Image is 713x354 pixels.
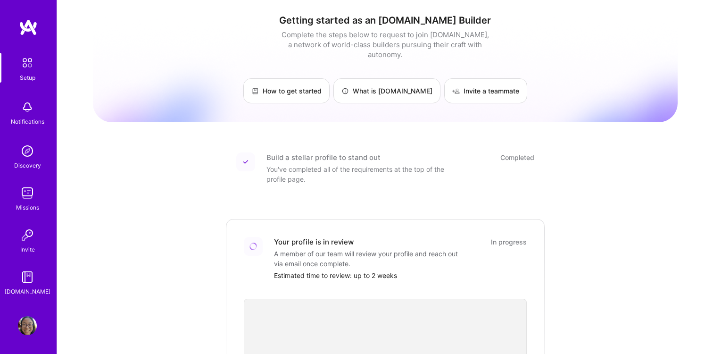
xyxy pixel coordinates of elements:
[243,159,249,165] img: Completed
[18,316,37,335] img: User Avatar
[17,53,37,73] img: setup
[500,152,534,162] div: Completed
[251,87,259,95] img: How to get started
[18,98,37,117] img: bell
[18,184,37,202] img: teamwork
[93,15,678,26] h1: Getting started as an [DOMAIN_NAME] Builder
[266,164,455,184] div: You've completed all of the requirements at the top of the profile page.
[16,202,39,212] div: Missions
[279,30,491,59] div: Complete the steps below to request to join [DOMAIN_NAME], a network of world-class builders purs...
[14,160,41,170] div: Discovery
[18,142,37,160] img: discovery
[20,73,35,83] div: Setup
[5,287,50,296] div: [DOMAIN_NAME]
[341,87,349,95] img: What is A.Team
[274,270,527,280] div: Estimated time to review: up to 2 weeks
[243,78,330,103] a: How to get started
[266,152,381,162] div: Build a stellar profile to stand out
[333,78,440,103] a: What is [DOMAIN_NAME]
[274,249,463,269] div: A member of our team will review your profile and reach out via email once complete.
[274,237,354,247] div: Your profile is in review
[19,19,38,36] img: logo
[444,78,527,103] a: Invite a teammate
[16,316,39,335] a: User Avatar
[11,117,44,126] div: Notifications
[248,241,258,251] img: Loading
[491,237,527,247] div: In progress
[452,87,460,95] img: Invite a teammate
[20,244,35,254] div: Invite
[18,268,37,287] img: guide book
[18,226,37,244] img: Invite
